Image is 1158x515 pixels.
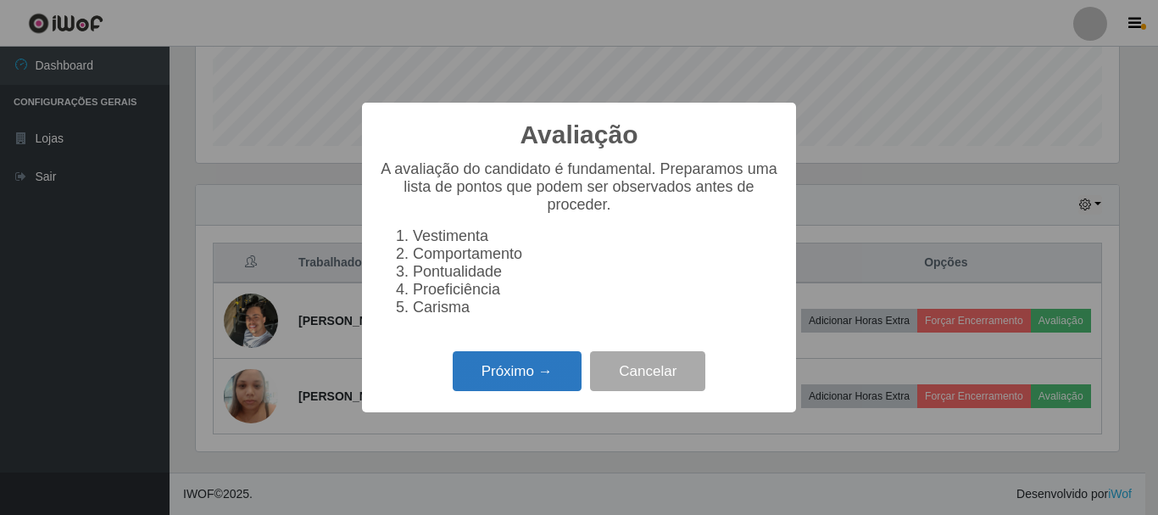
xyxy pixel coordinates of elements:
li: Proeficiência [413,281,779,299]
button: Cancelar [590,351,705,391]
h2: Avaliação [521,120,638,150]
p: A avaliação do candidato é fundamental. Preparamos uma lista de pontos que podem ser observados a... [379,160,779,214]
button: Próximo → [453,351,582,391]
li: Vestimenta [413,227,779,245]
li: Pontualidade [413,263,779,281]
li: Carisma [413,299,779,316]
li: Comportamento [413,245,779,263]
